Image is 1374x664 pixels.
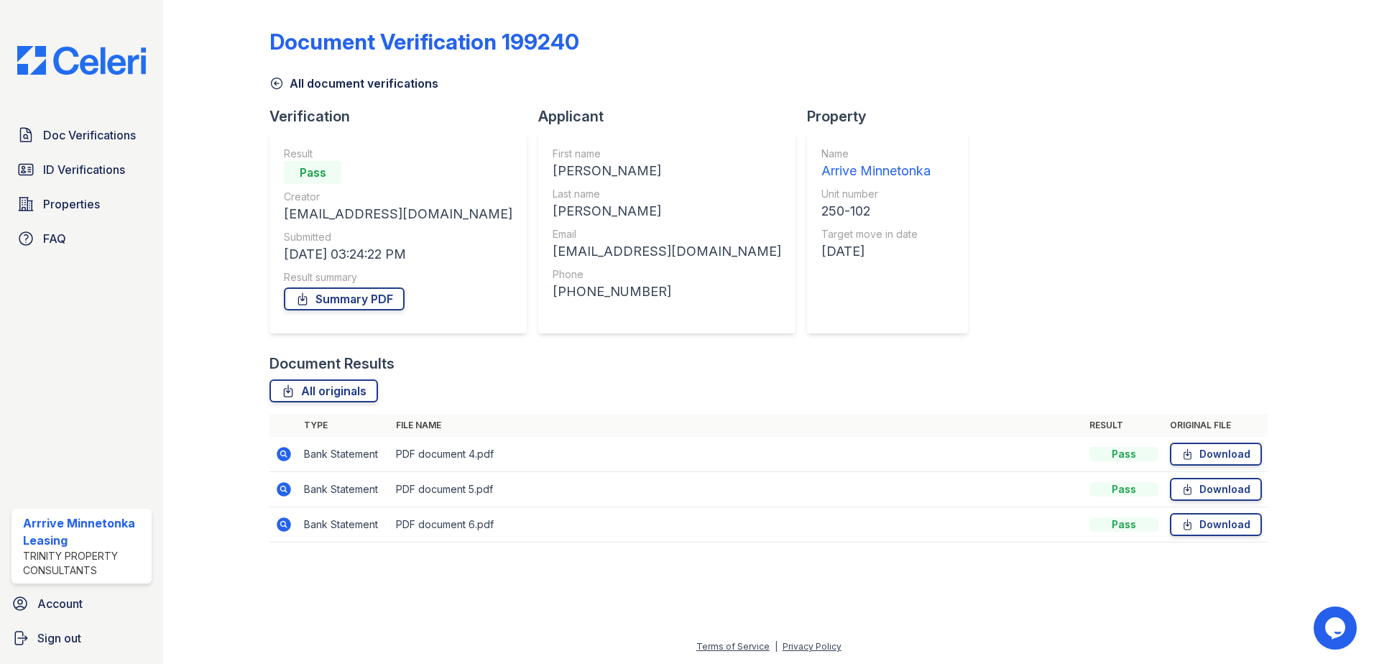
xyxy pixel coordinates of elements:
[1089,482,1158,497] div: Pass
[553,227,781,241] div: Email
[1164,414,1268,437] th: Original file
[284,230,512,244] div: Submitted
[6,46,157,75] img: CE_Logo_Blue-a8612792a0a2168367f1c8372b55b34899dd931a85d93a1a3d3e32e68fde9ad4.png
[6,589,157,618] a: Account
[390,437,1084,472] td: PDF document 4.pdf
[43,161,125,178] span: ID Verifications
[1170,478,1262,501] a: Download
[284,147,512,161] div: Result
[553,267,781,282] div: Phone
[821,147,931,181] a: Name Arrive Minnetonka
[284,287,405,310] a: Summary PDF
[1170,443,1262,466] a: Download
[11,224,152,253] a: FAQ
[1089,447,1158,461] div: Pass
[298,507,390,543] td: Bank Statement
[284,244,512,264] div: [DATE] 03:24:22 PM
[1089,517,1158,532] div: Pass
[1314,607,1360,650] iframe: chat widget
[538,106,807,126] div: Applicant
[269,29,579,55] div: Document Verification 199240
[390,472,1084,507] td: PDF document 5.pdf
[553,187,781,201] div: Last name
[269,354,395,374] div: Document Results
[553,161,781,181] div: [PERSON_NAME]
[43,195,100,213] span: Properties
[821,147,931,161] div: Name
[1084,414,1164,437] th: Result
[11,155,152,184] a: ID Verifications
[11,121,152,149] a: Doc Verifications
[553,241,781,262] div: [EMAIL_ADDRESS][DOMAIN_NAME]
[284,190,512,204] div: Creator
[37,595,83,612] span: Account
[821,201,931,221] div: 250-102
[553,147,781,161] div: First name
[553,282,781,302] div: [PHONE_NUMBER]
[783,641,842,652] a: Privacy Policy
[821,241,931,262] div: [DATE]
[6,624,157,653] a: Sign out
[1170,513,1262,536] a: Download
[43,230,66,247] span: FAQ
[269,379,378,402] a: All originals
[23,515,146,549] div: Arrrive Minnetonka Leasing
[821,187,931,201] div: Unit number
[821,227,931,241] div: Target move in date
[37,630,81,647] span: Sign out
[284,204,512,224] div: [EMAIL_ADDRESS][DOMAIN_NAME]
[390,414,1084,437] th: File name
[775,641,778,652] div: |
[11,190,152,218] a: Properties
[284,270,512,285] div: Result summary
[696,641,770,652] a: Terms of Service
[553,201,781,221] div: [PERSON_NAME]
[284,161,341,184] div: Pass
[43,126,136,144] span: Doc Verifications
[390,507,1084,543] td: PDF document 6.pdf
[298,414,390,437] th: Type
[807,106,979,126] div: Property
[23,549,146,578] div: Trinity Property Consultants
[269,75,438,92] a: All document verifications
[269,106,538,126] div: Verification
[821,161,931,181] div: Arrive Minnetonka
[298,472,390,507] td: Bank Statement
[298,437,390,472] td: Bank Statement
